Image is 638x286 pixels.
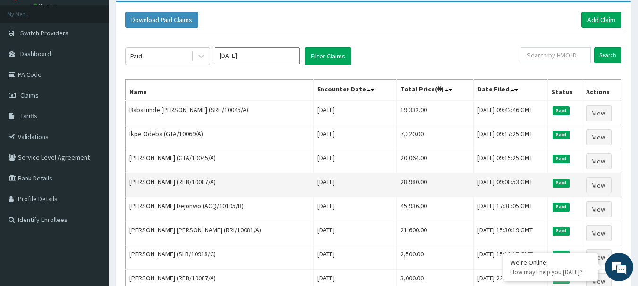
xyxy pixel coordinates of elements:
[586,177,612,193] a: View
[581,12,621,28] a: Add Claim
[313,125,396,149] td: [DATE]
[396,149,473,173] td: 20,064.00
[55,84,130,179] span: We're online!
[473,149,547,173] td: [DATE] 09:15:25 GMT
[586,249,612,265] a: View
[586,153,612,169] a: View
[126,125,314,149] td: Ikpe Odeba (GTA/10069/A)
[155,5,178,27] div: Minimize live chat window
[586,201,612,217] a: View
[594,47,621,63] input: Search
[510,268,591,276] p: How may I help you today?
[473,221,547,245] td: [DATE] 15:30:19 GMT
[313,221,396,245] td: [DATE]
[553,251,570,259] span: Paid
[313,101,396,125] td: [DATE]
[473,80,547,101] th: Date Filed
[305,47,351,65] button: Filter Claims
[553,179,570,187] span: Paid
[396,245,473,270] td: 2,500.00
[510,258,591,267] div: We're Online!
[473,245,547,270] td: [DATE] 15:11:15 GMT
[126,101,314,125] td: Babatunde [PERSON_NAME] (SRH/10045/A)
[396,101,473,125] td: 19,332.00
[20,49,51,58] span: Dashboard
[553,131,570,139] span: Paid
[20,91,39,99] span: Claims
[396,173,473,197] td: 28,980.00
[126,221,314,245] td: [PERSON_NAME] [PERSON_NAME] (RRI/10081/A)
[126,197,314,221] td: [PERSON_NAME] Dejonwo (ACQ/10105/B)
[126,80,314,101] th: Name
[586,129,612,145] a: View
[33,2,56,9] a: Online
[126,149,314,173] td: [PERSON_NAME] (GTA/10045/A)
[582,80,621,101] th: Actions
[586,225,612,241] a: View
[125,12,198,28] button: Download Paid Claims
[547,80,582,101] th: Status
[49,53,159,65] div: Chat with us now
[553,155,570,163] span: Paid
[20,29,68,37] span: Switch Providers
[215,47,300,64] input: Select Month and Year
[126,173,314,197] td: [PERSON_NAME] (REB/10087/A)
[396,197,473,221] td: 45,936.00
[313,245,396,270] td: [DATE]
[313,173,396,197] td: [DATE]
[396,125,473,149] td: 7,320.00
[313,149,396,173] td: [DATE]
[586,105,612,121] a: View
[553,203,570,211] span: Paid
[130,51,142,61] div: Paid
[473,197,547,221] td: [DATE] 17:38:05 GMT
[5,188,180,221] textarea: Type your message and hit 'Enter'
[553,106,570,115] span: Paid
[396,80,473,101] th: Total Price(₦)
[396,221,473,245] td: 21,600.00
[17,47,38,71] img: d_794563401_company_1708531726252_794563401
[473,125,547,149] td: [DATE] 09:17:25 GMT
[553,227,570,235] span: Paid
[521,47,591,63] input: Search by HMO ID
[473,173,547,197] td: [DATE] 09:08:53 GMT
[20,112,37,120] span: Tariffs
[126,245,314,270] td: [PERSON_NAME] (SLB/10918/C)
[473,101,547,125] td: [DATE] 09:42:46 GMT
[313,197,396,221] td: [DATE]
[313,80,396,101] th: Encounter Date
